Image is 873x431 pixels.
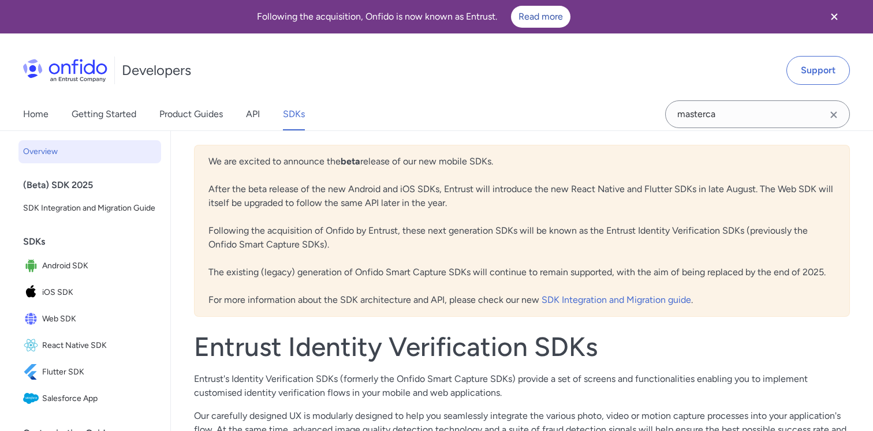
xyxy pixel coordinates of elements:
div: We are excited to announce the release of our new mobile SDKs. After the beta release of the new ... [194,145,850,317]
a: IconAndroid SDKAndroid SDK [18,253,161,279]
a: SDK Integration and Migration Guide [18,197,161,220]
a: IconReact Native SDKReact Native SDK [18,333,161,358]
a: Home [23,98,48,130]
a: SDK Integration and Migration guide [542,294,691,305]
b: beta [341,156,360,167]
a: Read more [511,6,570,28]
p: Entrust's Identity Verification SDKs (formerly the Onfido Smart Capture SDKs) provide a set of sc... [194,372,850,400]
a: Support [786,56,850,85]
h1: Entrust Identity Verification SDKs [194,331,850,363]
a: IconFlutter SDKFlutter SDK [18,359,161,385]
a: IconiOS SDKiOS SDK [18,280,161,305]
span: Android SDK [42,258,156,274]
a: IconWeb SDKWeb SDK [18,306,161,332]
a: IconSalesforce AppSalesforce App [18,386,161,411]
a: SDKs [283,98,305,130]
span: Web SDK [42,311,156,327]
button: Close banner [813,2,856,31]
img: IconFlutter SDK [23,364,42,380]
div: SDKs [23,230,166,253]
img: IconAndroid SDK [23,258,42,274]
div: (Beta) SDK 2025 [23,174,166,197]
div: Following the acquisition, Onfido is now known as Entrust. [14,6,813,28]
span: Overview [23,145,156,159]
a: Getting Started [72,98,136,130]
svg: Clear search field button [827,108,841,122]
img: IconiOS SDK [23,284,42,301]
span: Salesforce App [42,391,156,407]
input: Onfido search input field [665,100,850,128]
a: Overview [18,140,161,163]
svg: Close banner [827,10,841,24]
img: IconWeb SDK [23,311,42,327]
span: Flutter SDK [42,364,156,380]
img: IconReact Native SDK [23,338,42,354]
img: IconSalesforce App [23,391,42,407]
a: Product Guides [159,98,223,130]
a: API [246,98,260,130]
img: Onfido Logo [23,59,107,82]
span: SDK Integration and Migration Guide [23,201,156,215]
h1: Developers [122,61,191,80]
span: React Native SDK [42,338,156,354]
span: iOS SDK [42,284,156,301]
